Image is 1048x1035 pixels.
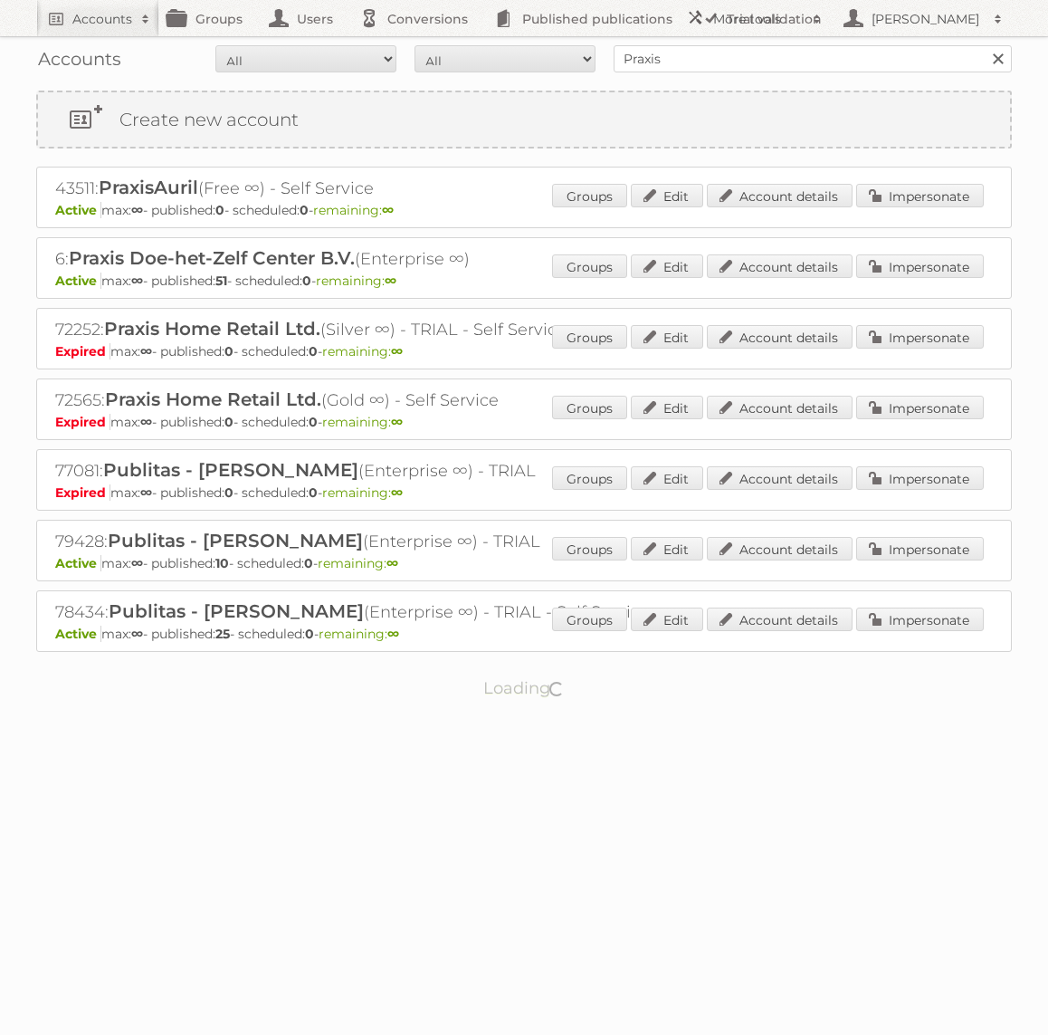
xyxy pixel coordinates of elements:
a: Impersonate [856,537,984,561]
a: Groups [552,537,627,561]
span: remaining: [313,202,394,218]
a: Account details [707,184,853,207]
span: Active [55,273,101,289]
strong: ∞ [382,202,394,218]
strong: ∞ [140,343,152,359]
h2: 79428: (Enterprise ∞) - TRIAL [55,530,689,553]
a: Account details [707,466,853,490]
a: Account details [707,396,853,419]
strong: 25 [215,626,230,642]
p: max: - published: - scheduled: - [55,273,993,289]
span: Praxis Doe-het-Zelf Center B.V. [69,247,355,269]
a: Account details [707,254,853,278]
strong: ∞ [131,626,143,642]
strong: ∞ [140,414,152,430]
h2: 78434: (Enterprise ∞) - TRIAL - Self Service [55,600,689,624]
span: remaining: [322,484,403,501]
a: Edit [631,184,703,207]
span: Publitas - [PERSON_NAME] [109,600,364,622]
h2: 6: (Enterprise ∞) [55,247,689,271]
strong: 0 [224,484,233,501]
strong: ∞ [387,626,399,642]
strong: 0 [305,626,314,642]
p: max: - published: - scheduled: - [55,626,993,642]
p: max: - published: - scheduled: - [55,484,993,501]
a: Account details [707,608,853,631]
a: Groups [552,184,627,207]
strong: ∞ [391,484,403,501]
a: Impersonate [856,608,984,631]
strong: 51 [215,273,227,289]
strong: ∞ [131,202,143,218]
span: PraxisAuril [99,177,198,198]
strong: ∞ [131,273,143,289]
a: Impersonate [856,254,984,278]
span: Expired [55,484,110,501]
span: Praxis Home Retail Ltd. [104,318,320,340]
a: Groups [552,466,627,490]
p: Loading [426,670,623,706]
span: Active [55,626,101,642]
a: Groups [552,325,627,349]
a: Edit [631,325,703,349]
h2: 43511: (Free ∞) - Self Service [55,177,689,200]
strong: ∞ [131,555,143,571]
strong: ∞ [140,484,152,501]
h2: Accounts [72,10,132,28]
a: Edit [631,537,703,561]
span: Active [55,555,101,571]
span: remaining: [318,555,398,571]
strong: 0 [309,414,318,430]
a: Impersonate [856,466,984,490]
span: Praxis Home Retail Ltd. [105,388,321,410]
span: remaining: [322,343,403,359]
strong: 0 [304,555,313,571]
strong: ∞ [391,343,403,359]
strong: 0 [300,202,309,218]
span: remaining: [322,414,403,430]
a: Groups [552,608,627,631]
strong: 0 [215,202,224,218]
a: Edit [631,608,703,631]
a: Groups [552,396,627,419]
h2: 72565: (Gold ∞) - Self Service [55,388,689,412]
span: remaining: [319,626,399,642]
a: Edit [631,466,703,490]
strong: ∞ [385,273,396,289]
strong: 0 [309,484,318,501]
strong: 0 [224,414,233,430]
a: Account details [707,537,853,561]
a: Edit [631,396,703,419]
strong: ∞ [391,414,403,430]
a: Create new account [38,92,1010,147]
a: Impersonate [856,184,984,207]
p: max: - published: - scheduled: - [55,202,993,218]
a: Edit [631,254,703,278]
p: max: - published: - scheduled: - [55,414,993,430]
span: remaining: [316,273,396,289]
a: Impersonate [856,325,984,349]
strong: 0 [309,343,318,359]
span: Publitas - [PERSON_NAME] [103,459,358,481]
h2: [PERSON_NAME] [867,10,985,28]
h2: 72252: (Silver ∞) - TRIAL - Self Service [55,318,689,341]
strong: 10 [215,555,229,571]
a: Account details [707,325,853,349]
p: max: - published: - scheduled: - [55,343,993,359]
strong: 0 [302,273,311,289]
span: Publitas - [PERSON_NAME] [108,530,363,551]
span: Expired [55,343,110,359]
a: Impersonate [856,396,984,419]
h2: More tools [713,10,804,28]
h2: 77081: (Enterprise ∞) - TRIAL [55,459,689,483]
span: Active [55,202,101,218]
a: Groups [552,254,627,278]
p: max: - published: - scheduled: - [55,555,993,571]
span: Expired [55,414,110,430]
strong: 0 [224,343,233,359]
strong: ∞ [386,555,398,571]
